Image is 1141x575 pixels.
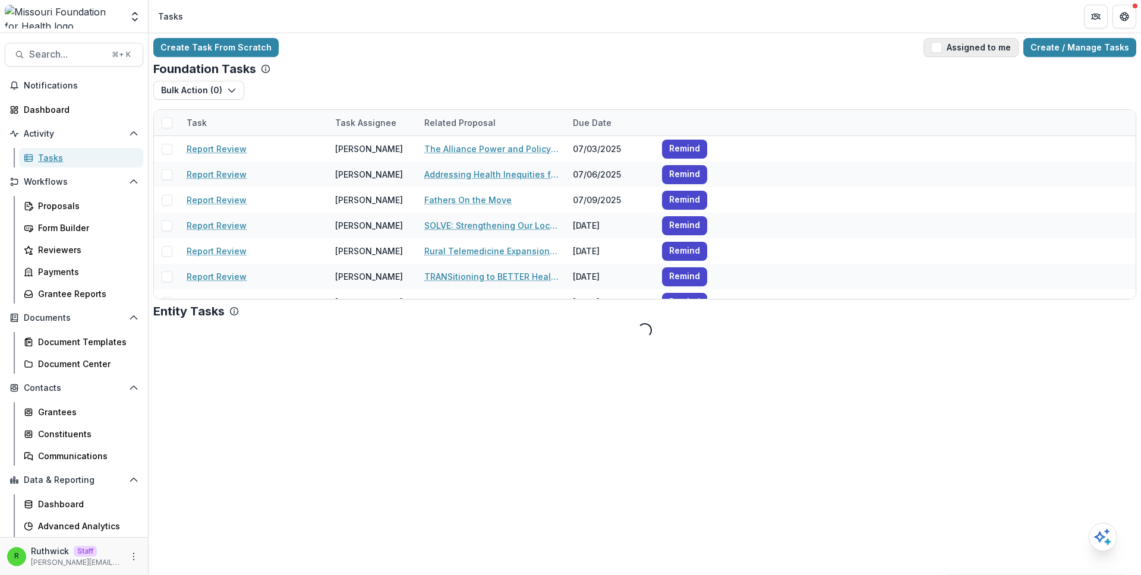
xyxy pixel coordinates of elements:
[5,308,143,327] button: Open Documents
[1023,38,1136,57] a: Create / Manage Tasks
[24,177,124,187] span: Workflows
[923,38,1019,57] button: Assigned to me
[662,242,707,261] button: Remind
[5,5,122,29] img: Missouri Foundation for Health logo
[187,143,247,155] a: Report Review
[153,38,279,57] a: Create Task From Scratch
[417,110,566,135] div: Related Proposal
[5,43,143,67] button: Search...
[662,140,707,159] button: Remind
[19,148,143,168] a: Tasks
[187,168,247,181] a: Report Review
[24,103,134,116] div: Dashboard
[153,81,244,100] button: Bulk Action (0)
[24,475,124,485] span: Data & Reporting
[566,136,655,162] div: 07/03/2025
[24,81,138,91] span: Notifications
[424,219,559,232] a: SOLVE: Strengthening Our Local Voices to End Firearm Violence
[335,245,403,257] div: [PERSON_NAME]
[187,270,247,283] a: Report Review
[38,336,134,348] div: Document Templates
[31,557,122,568] p: [PERSON_NAME][EMAIL_ADDRESS][DOMAIN_NAME]
[335,270,403,283] div: [PERSON_NAME]
[19,284,143,304] a: Grantee Reports
[19,196,143,216] a: Proposals
[14,552,19,560] div: Ruthwick
[24,313,124,323] span: Documents
[179,110,328,135] div: Task
[179,116,214,129] div: Task
[1089,523,1117,551] button: Open AI Assistant
[5,470,143,489] button: Open Data & Reporting
[19,446,143,466] a: Communications
[158,10,183,23] div: Tasks
[335,194,403,206] div: [PERSON_NAME]
[566,110,655,135] div: Due Date
[19,354,143,374] a: Document Center
[424,143,559,155] a: The Alliance Power and Policy Action (PPAG)
[566,264,655,289] div: [DATE]
[38,406,134,418] div: Grantees
[1084,5,1108,29] button: Partners
[328,110,417,135] div: Task Assignee
[662,165,707,184] button: Remind
[662,191,707,210] button: Remind
[662,293,707,312] button: Remind
[24,129,124,139] span: Activity
[566,289,655,315] div: [DATE]
[335,296,403,308] div: [PERSON_NAME]
[127,549,141,564] button: More
[38,200,134,212] div: Proposals
[19,494,143,514] a: Dashboard
[38,151,134,164] div: Tasks
[109,48,133,61] div: ⌘ + K
[38,428,134,440] div: Constituents
[19,332,143,352] a: Document Templates
[424,270,559,283] a: TRANSitioning to BETTER Health
[19,402,143,422] a: Grantees
[424,194,512,206] a: Fathers On the Move
[38,222,134,234] div: Form Builder
[187,245,247,257] a: Report Review
[5,172,143,191] button: Open Workflows
[38,450,134,462] div: Communications
[424,245,559,257] a: Rural Telemedicine Expansion and Support
[153,62,256,76] p: Foundation Tasks
[566,187,655,213] div: 07/09/2025
[187,219,247,232] a: Report Review
[424,168,559,181] a: Addressing Health Inequities for Patients with [MEDICAL_DATA] by Providing Comprehensive Services
[5,76,143,95] button: Notifications
[153,304,225,318] p: Entity Tasks
[19,424,143,444] a: Constituents
[38,287,134,300] div: Grantee Reports
[38,498,134,510] div: Dashboard
[424,296,512,308] a: Fathers On the Move
[5,100,143,119] a: Dashboard
[153,8,188,25] nav: breadcrumb
[127,5,143,29] button: Open entity switcher
[74,546,97,557] p: Staff
[662,216,707,235] button: Remind
[29,49,105,60] span: Search...
[335,219,403,232] div: [PERSON_NAME]
[566,116,619,129] div: Due Date
[24,383,124,393] span: Contacts
[662,267,707,286] button: Remind
[38,266,134,278] div: Payments
[38,358,134,370] div: Document Center
[31,545,69,557] p: Ruthwick
[417,116,503,129] div: Related Proposal
[19,218,143,238] a: Form Builder
[328,116,404,129] div: Task Assignee
[19,262,143,282] a: Payments
[38,520,134,532] div: Advanced Analytics
[335,143,403,155] div: [PERSON_NAME]
[187,194,247,206] a: Report Review
[5,124,143,143] button: Open Activity
[566,238,655,264] div: [DATE]
[19,516,143,536] a: Advanced Analytics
